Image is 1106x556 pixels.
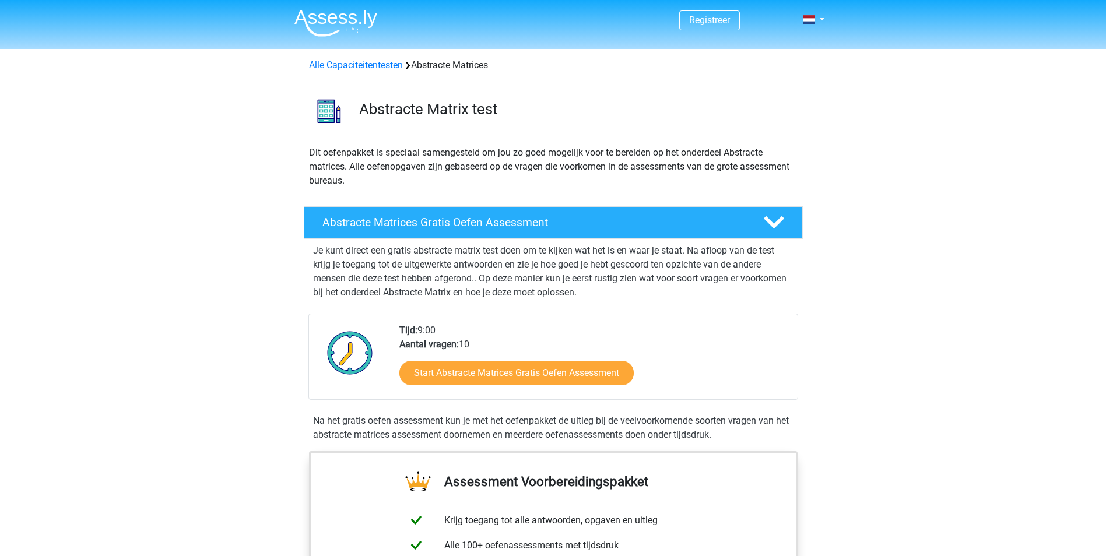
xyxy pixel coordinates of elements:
div: 9:00 10 [391,323,797,399]
a: Abstracte Matrices Gratis Oefen Assessment [299,206,807,239]
div: Na het gratis oefen assessment kun je met het oefenpakket de uitleg bij de veelvoorkomende soorte... [308,414,798,442]
img: Klok [321,323,380,382]
h4: Abstracte Matrices Gratis Oefen Assessment [322,216,745,229]
div: Abstracte Matrices [304,58,802,72]
a: Alle Capaciteitentesten [309,59,403,71]
b: Aantal vragen: [399,339,459,350]
p: Je kunt direct een gratis abstracte matrix test doen om te kijken wat het is en waar je staat. Na... [313,244,793,300]
b: Tijd: [399,325,417,336]
img: Assessly [294,9,377,37]
a: Start Abstracte Matrices Gratis Oefen Assessment [399,361,634,385]
img: abstracte matrices [304,86,354,136]
h3: Abstracte Matrix test [359,100,793,118]
a: Registreer [689,15,730,26]
p: Dit oefenpakket is speciaal samengesteld om jou zo goed mogelijk voor te bereiden op het onderdee... [309,146,798,188]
